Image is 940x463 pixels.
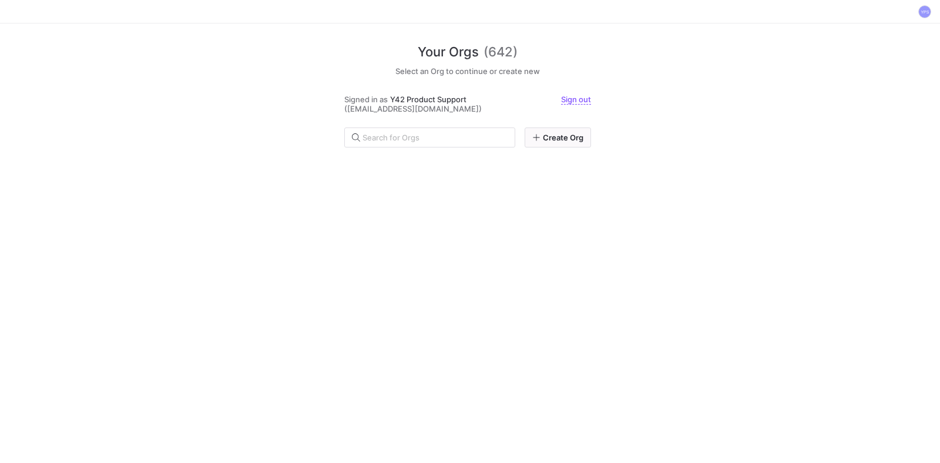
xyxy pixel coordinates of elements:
[344,95,388,104] span: Signed in as
[561,95,591,105] a: Sign out
[543,133,583,142] span: Create Org
[344,66,591,76] h5: Select an Org to continue or create new
[918,5,932,19] button: YPS
[418,42,479,62] span: Your Orgs
[390,95,466,104] span: Y42 Product Support
[344,104,482,113] span: ([EMAIL_ADDRESS][DOMAIN_NAME])
[484,42,518,62] span: (642)
[525,128,591,147] a: Create Org
[362,133,505,142] input: Search for Orgs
